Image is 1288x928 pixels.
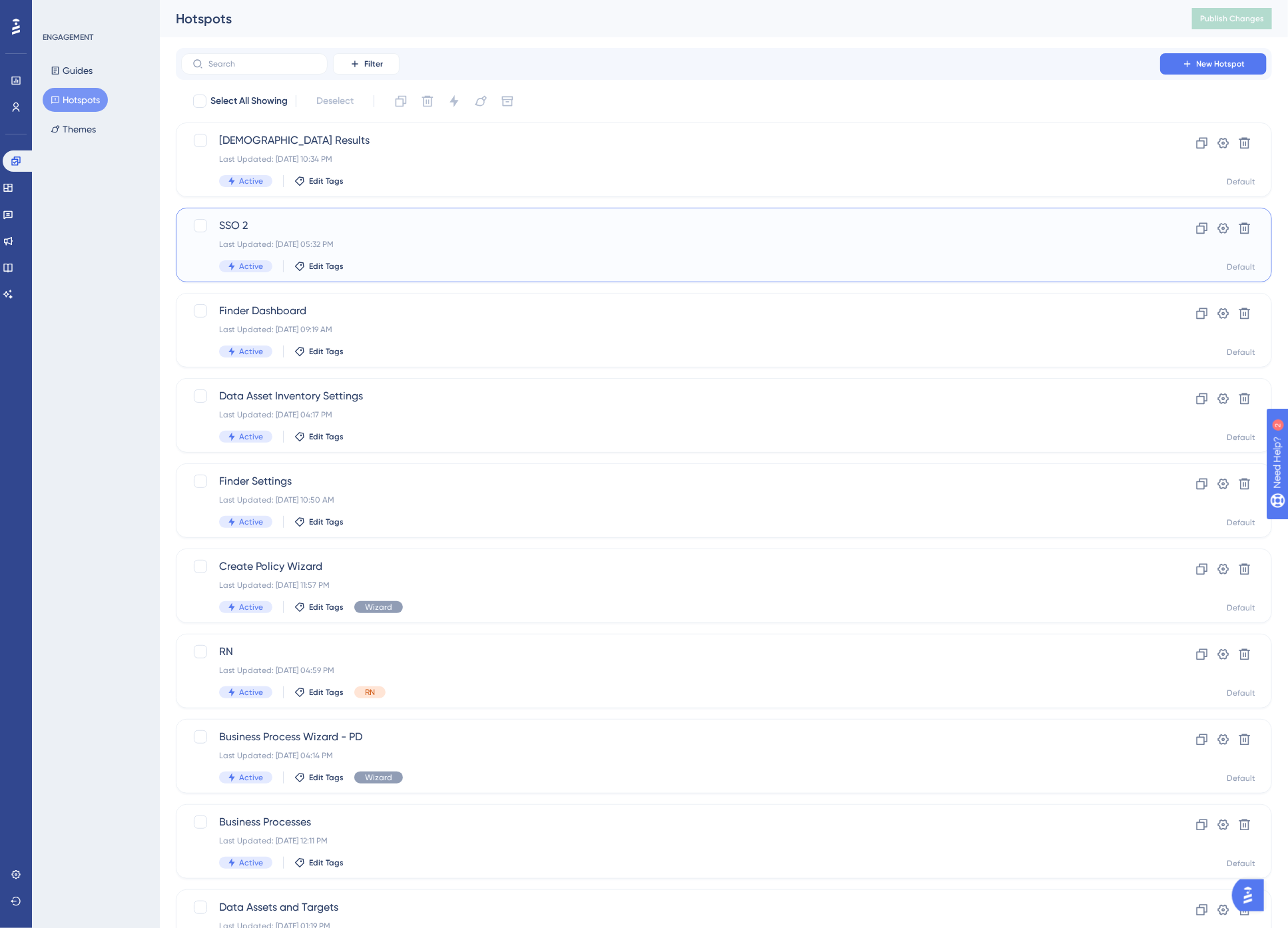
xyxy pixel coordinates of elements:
span: New Hotspot [1197,59,1245,69]
div: Default [1227,773,1255,784]
span: Business Processes [219,814,1122,830]
span: Edit Tags [309,176,344,186]
span: Wizard [365,772,392,783]
span: Business Process Wizard - PD [219,729,1122,745]
button: Guides [43,59,101,83]
button: Edit Tags [294,857,344,868]
div: Default [1227,517,1255,528]
span: Edit Tags [309,261,344,272]
span: Edit Tags [309,517,344,527]
div: Hotspots [176,9,1159,28]
span: Finder Dashboard [219,303,1122,319]
span: Data Assets and Targets [219,899,1122,915]
div: Default [1227,858,1255,869]
span: Active [239,772,263,783]
div: Last Updated: [DATE] 11:57 PM [219,580,1122,590]
div: Last Updated: [DATE] 04:14 PM [219,750,1122,761]
span: Active [239,517,263,527]
span: Edit Tags [309,346,344,357]
span: Need Help? [31,3,83,19]
button: Edit Tags [294,517,344,527]
span: Finder Settings [219,473,1122,489]
div: Last Updated: [DATE] 04:59 PM [219,665,1122,676]
div: Default [1227,602,1255,613]
input: Search [208,59,316,69]
span: Publish Changes [1200,13,1264,24]
button: Edit Tags [294,772,344,783]
span: Active [239,857,263,868]
button: Themes [43,117,104,141]
span: Active [239,602,263,612]
span: Edit Tags [309,687,344,698]
span: Edit Tags [309,857,344,868]
button: Edit Tags [294,431,344,442]
div: Default [1227,347,1255,357]
button: Deselect [304,89,366,113]
div: Last Updated: [DATE] 09:19 AM [219,324,1122,335]
div: Last Updated: [DATE] 10:34 PM [219,154,1122,164]
div: Default [1227,432,1255,443]
div: ENGAGEMENT [43,32,93,43]
span: Select All Showing [210,93,288,109]
div: 2 [92,7,96,17]
button: Edit Tags [294,261,344,272]
div: Default [1227,176,1255,187]
button: Edit Tags [294,346,344,357]
span: Data Asset Inventory Settings [219,388,1122,404]
button: Edit Tags [294,687,344,698]
span: Wizard [365,602,392,612]
span: Active [239,176,263,186]
span: Create Policy Wizard [219,559,1122,575]
span: Active [239,687,263,698]
div: Last Updated: [DATE] 12:11 PM [219,835,1122,846]
div: Last Updated: [DATE] 10:50 AM [219,495,1122,505]
button: Edit Tags [294,176,344,186]
span: Active [239,346,263,357]
span: SSO 2 [219,218,1122,234]
span: Active [239,261,263,272]
iframe: UserGuiding AI Assistant Launcher [1232,875,1272,915]
span: Edit Tags [309,431,344,442]
span: RN [365,687,375,698]
div: Last Updated: [DATE] 04:17 PM [219,409,1122,420]
div: Default [1227,688,1255,698]
button: Edit Tags [294,602,344,612]
span: Deselect [316,93,354,109]
button: Filter [333,53,400,75]
div: Last Updated: [DATE] 05:32 PM [219,239,1122,250]
span: Edit Tags [309,602,344,612]
span: [DEMOGRAPHIC_DATA] Results [219,132,1122,148]
div: Default [1227,262,1255,272]
span: Edit Tags [309,772,344,783]
button: Publish Changes [1192,8,1272,29]
button: New Hotspot [1160,53,1267,75]
span: Active [239,431,263,442]
button: Hotspots [43,88,108,112]
span: Filter [364,59,383,69]
span: RN [219,644,1122,660]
